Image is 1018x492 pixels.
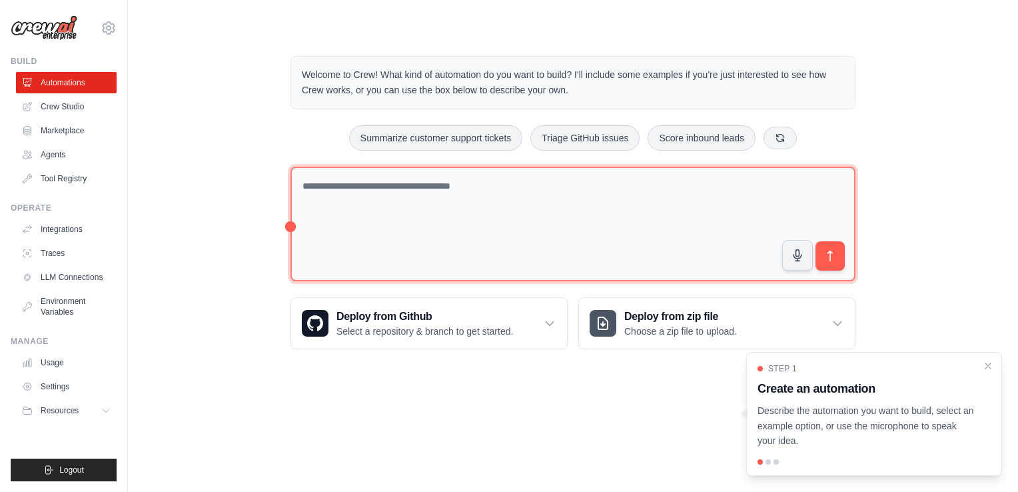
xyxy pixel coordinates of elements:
h3: Deploy from zip file [624,309,737,325]
p: Choose a zip file to upload. [624,325,737,338]
div: Operate [11,203,117,213]
a: Tool Registry [16,168,117,189]
iframe: Chat Widget [951,428,1018,492]
a: Integrations [16,219,117,240]
a: Environment Variables [16,291,117,323]
a: Agents [16,144,117,165]
div: Build [11,56,117,67]
p: Welcome to Crew! What kind of automation do you want to build? I'll include some examples if you'... [302,67,844,98]
button: Close walkthrough [983,361,993,371]
span: Resources [41,405,79,416]
a: Usage [16,352,117,373]
a: LLM Connections [16,267,117,288]
a: Traces [16,243,117,264]
h3: Deploy from Github [336,309,513,325]
div: Manage [11,336,117,347]
h3: Create an automation [758,379,975,398]
button: Logout [11,459,117,481]
img: Logo [11,15,77,41]
button: Summarize customer support tickets [349,125,522,151]
button: Score inbound leads [648,125,756,151]
p: Describe the automation you want to build, select an example option, or use the microphone to spe... [758,403,975,449]
a: Crew Studio [16,96,117,117]
p: Select a repository & branch to get started. [336,325,513,338]
a: Settings [16,376,117,397]
a: Marketplace [16,120,117,141]
button: Resources [16,400,117,421]
a: Automations [16,72,117,93]
span: Step 1 [768,363,797,374]
span: Logout [59,465,84,475]
button: Triage GitHub issues [530,125,640,151]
